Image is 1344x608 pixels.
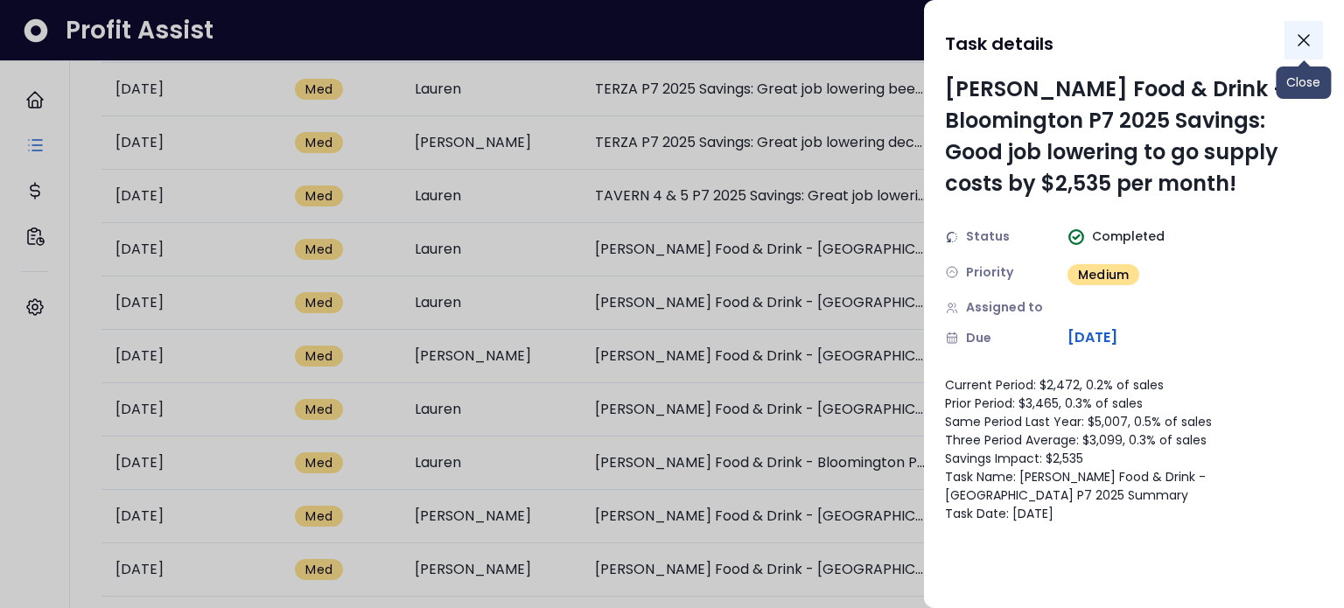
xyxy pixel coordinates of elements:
img: Status [945,230,959,244]
img: Completed [1067,228,1085,246]
div: [PERSON_NAME] Food & Drink - Bloomington P7 2025 Savings: Good job lowering to go supply costs by... [945,73,1323,199]
div: Current Period: $2,472, 0.2% of sales Prior Period: $3,465, 0.3% of sales Same Period Last Year: ... [945,376,1323,523]
div: Close [1276,66,1331,99]
span: Assigned to [966,298,1043,317]
button: Close [1284,21,1323,59]
span: Completed [1092,227,1165,246]
h1: Task details [945,28,1053,59]
span: Medium [1078,266,1129,283]
span: [DATE] [1067,327,1117,348]
span: Due [966,329,991,347]
span: Status [966,227,1010,246]
span: Priority [966,263,1013,282]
